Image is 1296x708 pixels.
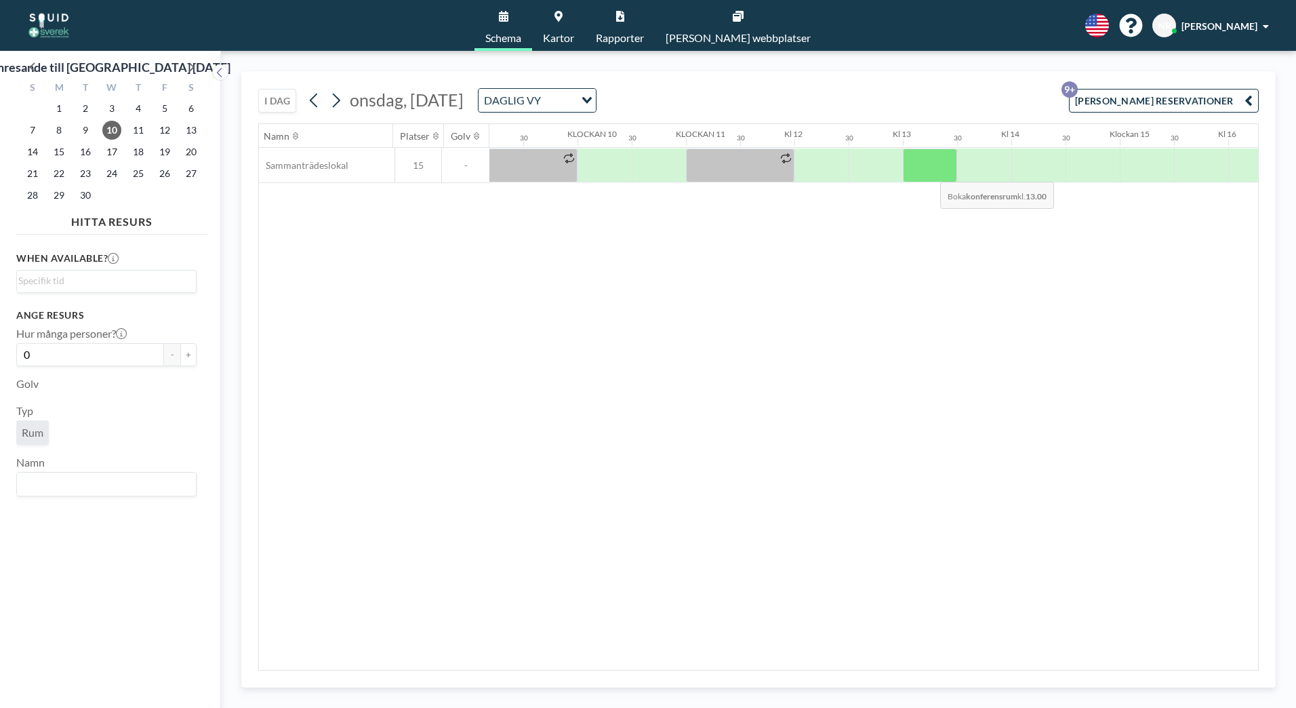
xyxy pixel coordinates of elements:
[182,99,201,118] span: lördag, september 6, 2025
[16,404,33,417] font: Typ
[16,327,116,340] font: Hur många personer?
[893,129,911,139] div: Kl 13
[1001,129,1019,139] div: Kl 14
[76,142,95,161] span: tisdag, september 16, 2025
[182,142,201,161] span: lördag, september 20, 2025
[102,142,121,161] span: onsdag, september 17, 2025
[99,80,125,98] div: W
[545,92,573,109] input: Sök efter alternativ
[129,121,148,140] span: torsdag, september 11, 2025
[1062,134,1070,142] div: 30
[18,475,188,493] input: Sök efter alternativ
[17,271,196,291] div: Sök efter alternativ
[784,129,803,139] div: Kl 12
[567,129,617,139] div: KLOCKAN 10
[1171,134,1179,142] div: 30
[76,121,95,140] span: tisdag, september 9, 2025
[155,164,174,183] span: fredag, september 26, 2025
[485,33,521,43] span: Schema
[1158,20,1171,32] span: NR
[23,142,42,161] span: söndag, september 14, 2025
[543,33,574,43] span: Kartor
[451,130,470,142] div: Golv
[76,186,95,205] span: tisdag, september 30, 2025
[23,164,42,183] span: söndag, september 21, 2025
[845,134,853,142] div: 30
[49,164,68,183] span: måndag, september 22, 2025
[102,99,121,118] span: onsdag, september 3, 2025
[1026,191,1047,201] b: 13.00
[16,456,45,469] font: Namn
[520,134,528,142] div: 30
[484,93,541,108] font: DAGLIG VY
[102,164,121,183] span: onsdag, september 24, 2025
[1181,20,1257,32] span: [PERSON_NAME]
[479,89,596,112] div: Sök efter alternativ
[125,80,151,98] div: T
[49,186,68,205] span: måndag, september 29, 2025
[395,159,441,172] span: 15
[596,33,644,43] span: Rapporter
[666,33,811,43] span: [PERSON_NAME] webbplatser
[164,343,180,366] button: -
[22,12,76,39] img: organization-logo
[1061,81,1078,98] p: 9+
[49,99,68,118] span: måndag, september 1, 2025
[16,210,207,229] h4: HITTA RESURS
[155,121,174,140] span: fredag, september 12, 2025
[16,309,197,321] h3: Ange resurs
[18,273,188,288] input: Sök efter alternativ
[73,80,99,98] div: T
[49,142,68,161] span: måndag, september 15, 2025
[16,377,39,390] font: Golv
[180,343,197,366] button: +
[22,426,43,439] span: Rum
[129,142,148,161] span: torsdag, september 18, 2025
[76,99,95,118] span: tisdag, september 2, 2025
[258,89,296,113] button: I DAG
[178,80,204,98] div: S
[155,142,174,161] span: fredag, september 19, 2025
[23,121,42,140] span: söndag, september 7, 2025
[23,186,42,205] span: söndag, september 28, 2025
[400,130,430,142] div: Platser
[1075,95,1234,106] font: [PERSON_NAME] RESERVATIONER
[129,99,148,118] span: torsdag, september 4, 2025
[350,90,464,110] span: onsdag, [DATE]
[442,159,489,172] span: -
[151,80,178,98] div: F
[737,134,745,142] div: 30
[676,129,725,139] div: KLOCKAN 11
[20,80,46,98] div: S
[948,191,1047,201] font: Boka kl.
[259,159,348,172] span: Sammanträdeslokal
[102,121,121,140] span: onsdag, september 10, 2025
[628,134,636,142] div: 30
[182,121,201,140] span: lördag, september 13, 2025
[966,191,1017,201] b: konferensrum
[49,121,68,140] span: måndag, september 8, 2025
[1218,129,1236,139] div: Kl 16
[17,473,196,496] div: Sök efter alternativ
[46,80,73,98] div: M
[1110,129,1150,139] div: Klockan 15
[182,164,201,183] span: lördag, september 27, 2025
[954,134,962,142] div: 30
[264,130,289,142] div: Namn
[129,164,148,183] span: torsdag, september 25, 2025
[76,164,95,183] span: tisdag, september 23, 2025
[1069,89,1259,113] button: [PERSON_NAME] RESERVATIONER9+
[155,99,174,118] span: fredag, september 5, 2025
